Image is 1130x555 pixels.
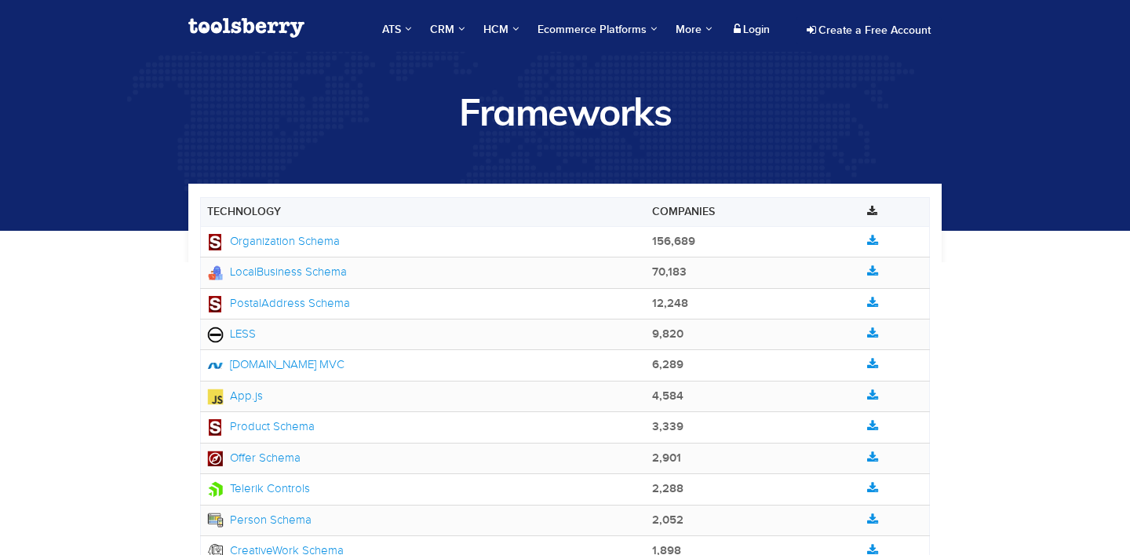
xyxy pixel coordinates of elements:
[652,389,683,403] span: 4,584
[652,297,688,311] span: 12,248
[796,17,942,44] a: Create a Free Account
[668,8,720,52] a: More
[207,481,224,498] img: Telerik Controls
[207,235,340,247] a: Organization Schema Organization Schema
[188,8,304,48] a: Toolsberry
[207,451,301,464] a: Offer Schema Offer Schema
[207,234,224,250] img: Organization Schema
[207,357,224,374] img: ASP.NET MVC
[207,419,224,436] img: Product Schema
[530,8,665,52] a: Ecommerce Platforms
[207,389,263,402] a: App.js App.js
[652,358,683,372] span: 6,289
[207,265,224,281] img: LocalBusiness Schema
[652,327,683,341] span: 9,820
[382,22,411,38] span: ATS
[652,513,683,528] span: 2,052
[538,22,657,38] span: Ecommerce Platforms
[188,18,304,38] img: Toolsberry
[207,265,347,278] a: LocalBusiness Schema LocalBusiness Schema
[430,22,465,38] span: CRM
[652,451,681,466] span: 2,901
[374,8,419,52] a: ATS
[207,327,256,340] a: LESS LESS
[207,482,310,495] a: Telerik Controls Telerik Controls
[207,513,312,526] a: Person Schema Person Schema
[207,327,224,343] img: LESS
[207,420,315,433] a: Product Schema Product Schema
[207,297,350,309] a: PostalAddress Schema PostalAddress Schema
[422,8,472,52] a: CRM
[207,358,344,371] a: ASP.NET MVC [DOMAIN_NAME] MVC
[207,451,224,467] img: Offer Schema
[652,420,683,434] span: 3,339
[207,296,224,312] img: PostalAddress Schema
[483,22,519,38] span: HCM
[652,235,695,249] span: 156,689
[476,8,527,52] a: HCM
[646,197,861,226] th: Companies
[188,91,942,133] h1: Frameworks
[676,23,712,36] span: More
[201,197,646,226] th: Technology
[207,389,224,405] img: App.js
[724,17,780,42] a: Login
[652,482,683,496] span: 2,288
[207,512,224,528] img: Person Schema
[652,265,687,279] span: 70,183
